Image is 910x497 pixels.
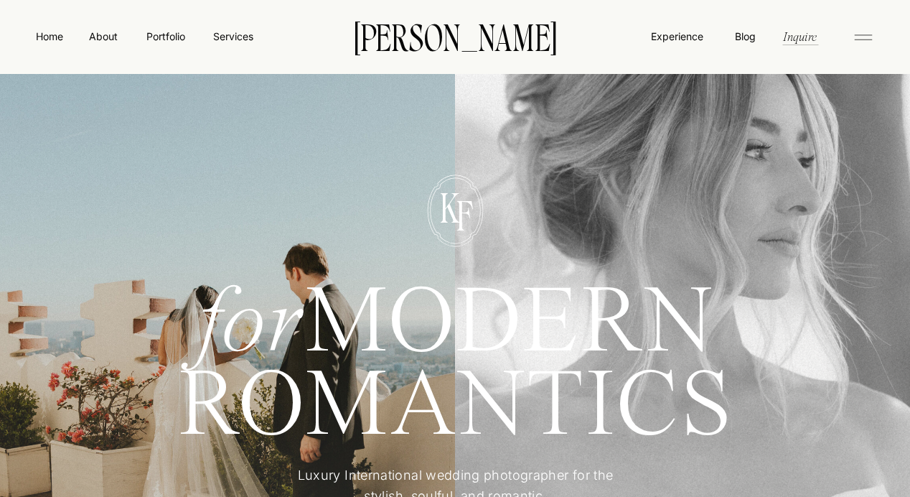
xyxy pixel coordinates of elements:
a: Services [212,29,254,44]
h1: ROMANTICS [126,367,785,445]
a: [PERSON_NAME] [332,21,578,51]
a: About [87,29,119,43]
a: Inquire [782,28,818,45]
h1: MODERN [126,284,785,353]
p: K [430,187,469,224]
a: Blog [731,29,759,43]
a: Home [33,29,66,44]
a: Portfolio [140,29,191,44]
a: Experience [649,29,705,44]
p: F [444,195,484,232]
i: for [197,279,305,373]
